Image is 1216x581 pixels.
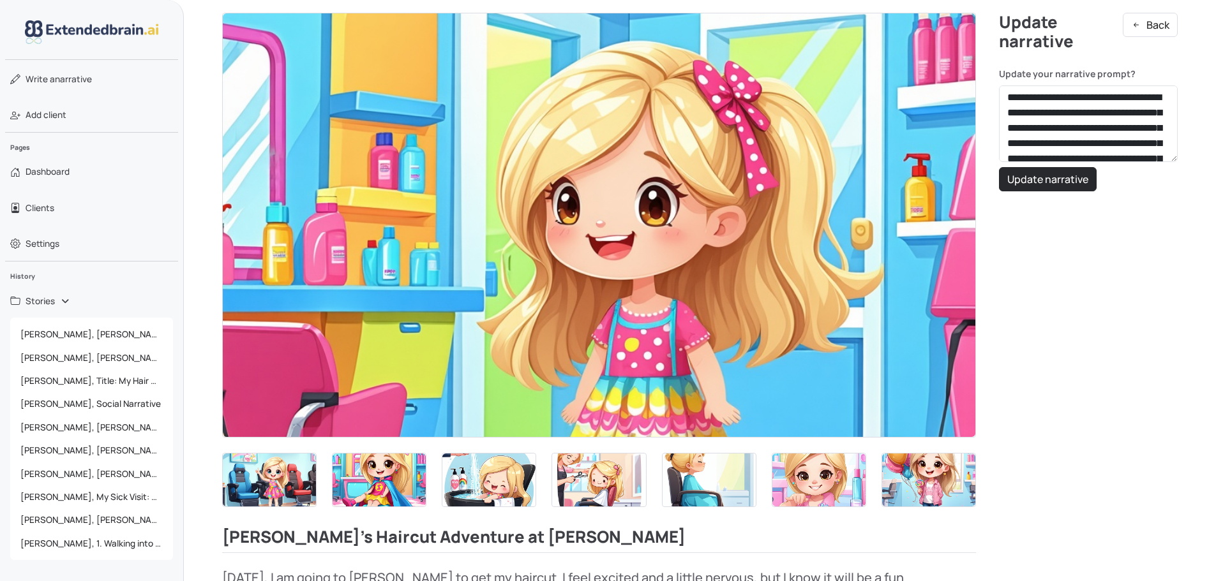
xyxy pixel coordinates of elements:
[15,532,168,555] span: [PERSON_NAME], 1. Walking into [PERSON_NAME]:
[26,108,66,121] span: Add client
[15,416,168,439] span: [PERSON_NAME], [PERSON_NAME]’s College Adventure
[15,369,168,392] span: [PERSON_NAME], Title: My Hair Wash Adventure at [PERSON_NAME]
[26,237,59,250] span: Settings
[15,485,168,508] span: [PERSON_NAME], My Sick Visit: Communicating Effectively
[10,369,173,392] a: [PERSON_NAME], Title: My Hair Wash Adventure at [PERSON_NAME]
[999,13,1178,52] h2: Update narrative
[10,532,173,555] a: [PERSON_NAME], 1. Walking into [PERSON_NAME]:
[15,462,168,485] span: [PERSON_NAME], [PERSON_NAME]'s First Day at a [GEOGRAPHIC_DATA]
[26,165,70,178] span: Dashboard
[222,527,976,553] h2: [PERSON_NAME]'s Haircut Adventure at [PERSON_NAME]
[772,453,866,506] img: Thumbnail
[10,439,173,462] a: [PERSON_NAME], [PERSON_NAME]’s College Adventure: A Social Story
[26,73,55,85] span: Write a
[25,20,159,44] img: logo
[10,323,173,346] a: [PERSON_NAME], [PERSON_NAME]'s Potty Training Adventure
[10,485,173,508] a: [PERSON_NAME], My Sick Visit: Communicating Effectively
[10,462,173,485] a: [PERSON_NAME], [PERSON_NAME]'s First Day at a [GEOGRAPHIC_DATA]
[663,453,756,506] img: Thumbnail
[10,346,173,369] a: [PERSON_NAME], [PERSON_NAME]'s Birthday Party Adventure
[882,453,975,506] img: Thumbnail
[333,453,426,506] img: Thumbnail
[15,323,168,346] span: [PERSON_NAME], [PERSON_NAME]'s Potty Training Adventure
[223,453,316,506] img: Thumbnail
[15,508,168,531] span: [PERSON_NAME], [PERSON_NAME]'s Haircut Adventure at [PERSON_NAME]
[15,392,168,415] span: [PERSON_NAME], Social Narrative
[999,68,1136,80] b: Update your narrative prompt?
[10,508,173,531] a: [PERSON_NAME], [PERSON_NAME]'s Haircut Adventure at [PERSON_NAME]
[15,439,168,462] span: [PERSON_NAME], [PERSON_NAME]’s College Adventure: A Social Story
[223,13,975,437] img: Thumbnail
[552,453,645,506] img: Thumbnail
[10,392,173,415] a: [PERSON_NAME], Social Narrative
[999,167,1097,191] button: Update narrative
[26,202,54,214] span: Clients
[26,295,55,307] span: Stories
[442,453,536,506] img: Thumbnail
[26,73,92,85] span: narrative
[1123,13,1178,37] button: Back
[10,416,173,439] a: [PERSON_NAME], [PERSON_NAME]’s College Adventure
[15,346,168,369] span: [PERSON_NAME], [PERSON_NAME]'s Birthday Party Adventure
